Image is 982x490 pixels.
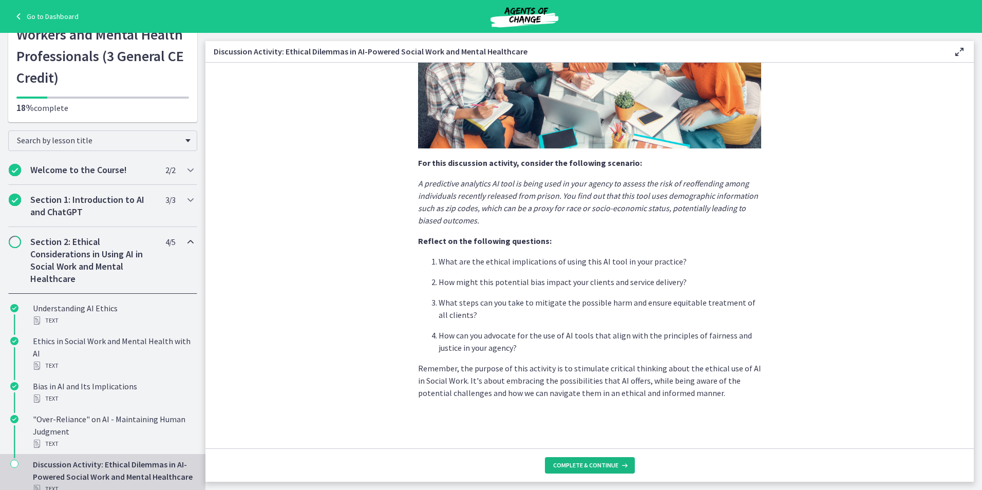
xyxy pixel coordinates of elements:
[439,296,761,321] p: What steps can you take to mitigate the possible harm and ensure equitable treatment of all clients?
[165,236,175,248] span: 4 / 5
[33,360,193,372] div: Text
[33,392,193,405] div: Text
[33,380,193,405] div: Bias in AI and Its Implications
[33,438,193,450] div: Text
[10,382,18,390] i: Completed
[418,362,761,399] p: Remember, the purpose of this activity is to stimulate critical thinking about the ethical use of...
[30,164,156,176] h2: Welcome to the Course!
[16,102,34,114] span: 18%
[9,194,21,206] i: Completed
[418,236,552,246] strong: Reflect on the following questions:
[17,135,180,145] span: Search by lesson title
[30,236,156,285] h2: Section 2: Ethical Considerations in Using AI in Social Work and Mental Healthcare
[33,335,193,372] div: Ethics in Social Work and Mental Health with AI
[33,413,193,450] div: "Over-Reliance" on AI - Maintaining Human Judgment
[12,10,79,23] a: Go to Dashboard
[10,304,18,312] i: Completed
[439,329,761,354] p: How can you advocate for the use of AI tools that align with the principles of fairness and justi...
[463,4,586,29] img: Agents of Change
[165,194,175,206] span: 3 / 3
[8,130,197,151] div: Search by lesson title
[439,276,761,288] p: How might this potential bias impact your clients and service delivery?
[439,255,761,268] p: What are the ethical implications of using this AI tool in your practice?
[33,302,193,327] div: Understanding AI Ethics
[165,164,175,176] span: 2 / 2
[214,45,937,58] h3: Discussion Activity: Ethical Dilemmas in AI-Powered Social Work and Mental Healthcare
[545,457,635,474] button: Complete & continue
[16,2,189,88] h1: ChatGPT and AI for Social Workers and Mental Health Professionals (3 General CE Credit)
[418,158,642,168] strong: For this discussion activity, consider the following scenario:
[553,461,618,469] span: Complete & continue
[33,314,193,327] div: Text
[16,102,189,114] p: complete
[30,194,156,218] h2: Section 1: Introduction to AI and ChatGPT
[10,337,18,345] i: Completed
[10,415,18,423] i: Completed
[9,164,21,176] i: Completed
[418,178,758,225] em: A predictive analytics AI tool is being used in your agency to assess the risk of reoffending amo...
